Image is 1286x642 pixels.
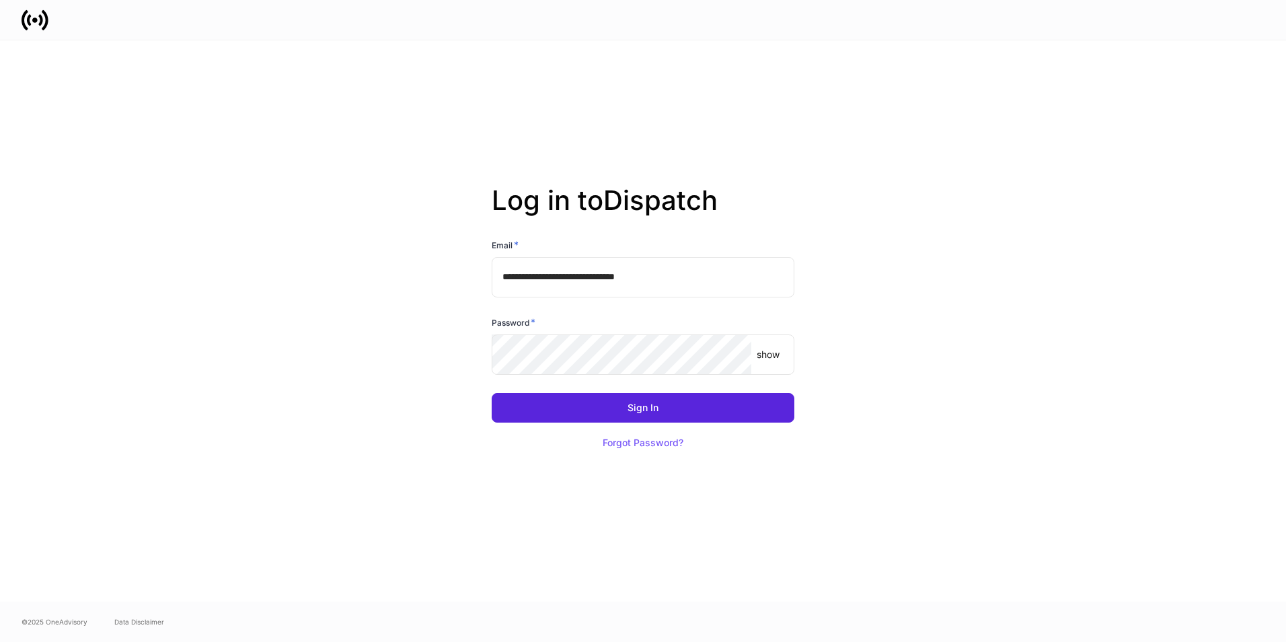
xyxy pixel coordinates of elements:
div: Forgot Password? [603,438,683,448]
h6: Password [492,316,535,329]
span: © 2025 OneAdvisory [22,616,87,627]
a: Data Disclaimer [114,616,164,627]
h2: Log in to Dispatch [492,184,794,238]
button: Sign In [492,393,794,423]
p: show [757,348,780,361]
h6: Email [492,238,519,252]
button: Forgot Password? [586,428,700,458]
div: Sign In [628,403,658,413]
